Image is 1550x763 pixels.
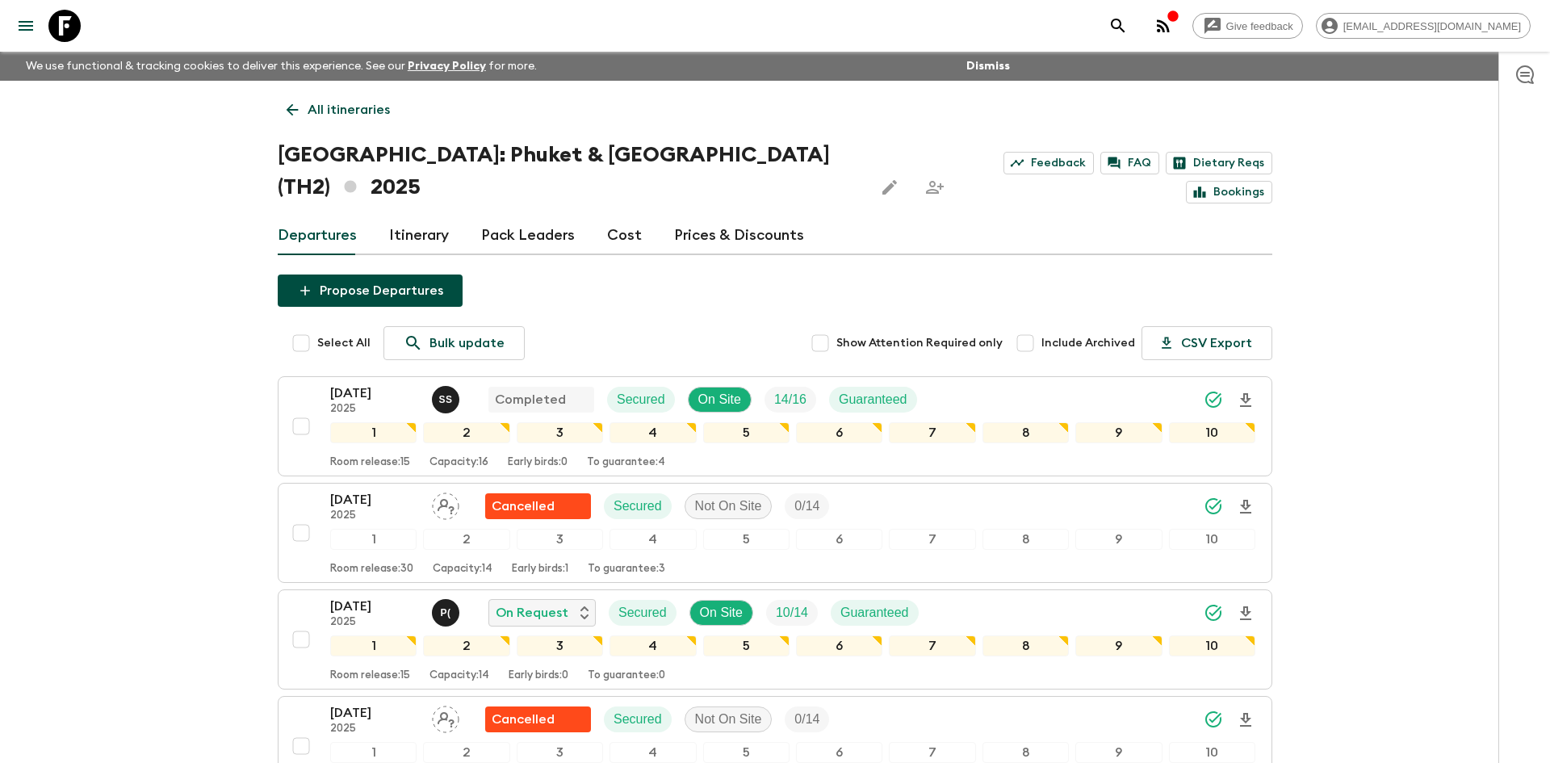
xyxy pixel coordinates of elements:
[889,529,975,550] div: 7
[10,10,42,42] button: menu
[889,742,975,763] div: 7
[1075,422,1162,443] div: 9
[330,635,417,656] div: 1
[509,669,568,682] p: Early birds: 0
[609,600,677,626] div: Secured
[1192,13,1303,39] a: Give feedback
[429,333,505,353] p: Bulk update
[512,563,568,576] p: Early birds: 1
[776,603,808,623] p: 10 / 14
[695,497,762,516] p: Not On Site
[610,422,696,443] div: 4
[688,387,752,413] div: On Site
[685,706,773,732] div: Not On Site
[278,216,357,255] a: Departures
[796,529,882,550] div: 6
[1003,152,1094,174] a: Feedback
[1204,603,1223,623] svg: Synced Successfully
[685,493,773,519] div: Not On Site
[423,742,509,763] div: 2
[495,390,566,409] p: Completed
[765,387,816,413] div: Trip Fill
[1204,710,1223,729] svg: Synced Successfully
[703,635,790,656] div: 5
[982,529,1069,550] div: 8
[618,603,667,623] p: Secured
[610,635,696,656] div: 4
[919,171,951,203] span: Share this itinerary
[1041,335,1135,351] span: Include Archived
[607,387,675,413] div: Secured
[330,563,413,576] p: Room release: 30
[1204,497,1223,516] svg: Synced Successfully
[492,710,555,729] p: Cancelled
[839,390,907,409] p: Guaranteed
[794,497,819,516] p: 0 / 14
[1075,529,1162,550] div: 9
[330,723,419,736] p: 2025
[383,326,525,360] a: Bulk update
[873,171,906,203] button: Edit this itinerary
[330,384,419,403] p: [DATE]
[440,606,450,619] p: P (
[689,600,753,626] div: On Site
[982,635,1069,656] div: 8
[278,94,399,126] a: All itineraries
[429,456,488,469] p: Capacity: 16
[432,604,463,617] span: Pooky (Thanaphan) Kerdyoo
[408,61,486,72] a: Privacy Policy
[1204,390,1223,409] svg: Synced Successfully
[588,669,665,682] p: To guarantee: 0
[836,335,1003,351] span: Show Attention Required only
[517,422,603,443] div: 3
[588,563,665,576] p: To guarantee: 3
[278,483,1272,583] button: [DATE]2025Assign pack leaderFlash Pack cancellationSecuredNot On SiteTrip Fill12345678910Room rel...
[674,216,804,255] a: Prices & Discounts
[889,635,975,656] div: 7
[330,597,419,616] p: [DATE]
[1236,711,1255,730] svg: Download Onboarding
[1236,604,1255,623] svg: Download Onboarding
[889,422,975,443] div: 7
[1236,391,1255,410] svg: Download Onboarding
[517,529,603,550] div: 3
[19,52,543,81] p: We use functional & tracking cookies to deliver this experience. See our for more.
[485,706,591,732] div: Flash Pack cancellation
[330,703,419,723] p: [DATE]
[492,497,555,516] p: Cancelled
[330,616,419,629] p: 2025
[1186,181,1272,203] a: Bookings
[330,529,417,550] div: 1
[278,275,463,307] button: Propose Departures
[982,742,1069,763] div: 8
[785,706,829,732] div: Trip Fill
[796,742,882,763] div: 6
[1236,497,1255,517] svg: Download Onboarding
[1334,20,1530,32] span: [EMAIL_ADDRESS][DOMAIN_NAME]
[604,706,672,732] div: Secured
[423,422,509,443] div: 2
[330,456,410,469] p: Room release: 15
[698,390,741,409] p: On Site
[1316,13,1531,39] div: [EMAIL_ADDRESS][DOMAIN_NAME]
[278,376,1272,476] button: [DATE]2025Sasivimol SuksamaiCompletedSecuredOn SiteTrip FillGuaranteed12345678910Room release:15C...
[308,100,390,119] p: All itineraries
[695,710,762,729] p: Not On Site
[607,216,642,255] a: Cost
[614,497,662,516] p: Secured
[485,493,591,519] div: Flash Pack cancellation
[517,742,603,763] div: 3
[330,490,419,509] p: [DATE]
[1100,152,1159,174] a: FAQ
[785,493,829,519] div: Trip Fill
[278,589,1272,690] button: [DATE]2025Pooky (Thanaphan) KerdyooOn RequestSecuredOn SiteTrip FillGuaranteed12345678910Room rel...
[508,456,568,469] p: Early birds: 0
[429,669,489,682] p: Capacity: 14
[1075,742,1162,763] div: 9
[610,742,696,763] div: 4
[432,599,463,627] button: P(
[496,603,568,623] p: On Request
[1169,422,1255,443] div: 10
[517,635,603,656] div: 3
[774,390,806,409] p: 14 / 16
